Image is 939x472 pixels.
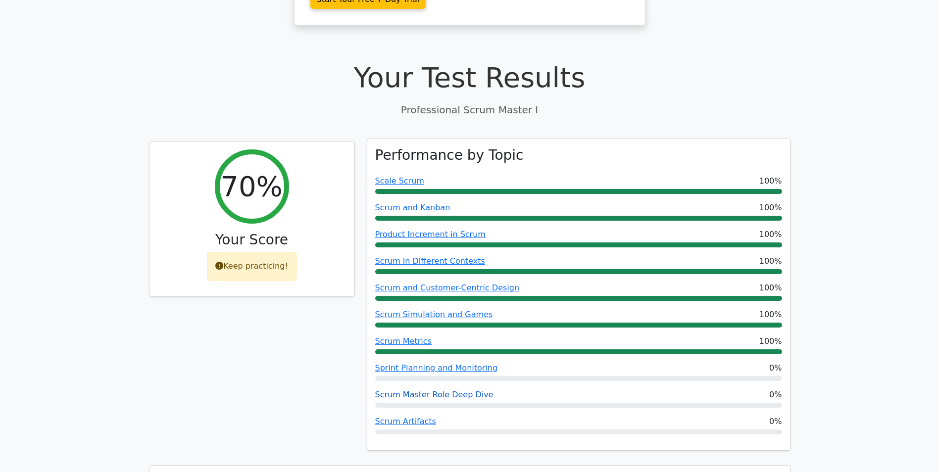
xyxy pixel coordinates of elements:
[759,202,782,214] span: 100%
[375,283,520,292] a: Scrum and Customer-Centric Design
[221,170,282,203] h2: 70%
[759,335,782,347] span: 100%
[149,61,791,94] h1: Your Test Results
[375,256,485,266] a: Scrum in Different Contexts
[375,310,493,319] a: Scrum Simulation and Games
[375,176,424,186] a: Scale Scrum
[375,390,494,399] a: Scrum Master Role Deep Dive
[759,282,782,294] span: 100%
[157,232,346,248] h3: Your Score
[375,336,432,346] a: Scrum Metrics
[375,147,524,164] h3: Performance by Topic
[769,362,782,374] span: 0%
[759,229,782,240] span: 100%
[375,363,498,373] a: Sprint Planning and Monitoring
[769,389,782,401] span: 0%
[375,230,486,239] a: Product Increment in Scrum
[759,309,782,321] span: 100%
[207,252,297,281] div: Keep practicing!
[375,203,450,212] a: Scrum and Kanban
[375,417,436,426] a: Scrum Artifacts
[769,416,782,427] span: 0%
[759,255,782,267] span: 100%
[149,102,791,117] p: Professional Scrum Master I
[759,175,782,187] span: 100%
